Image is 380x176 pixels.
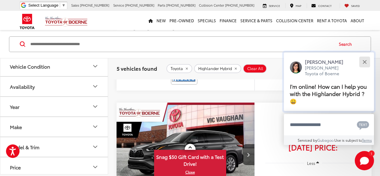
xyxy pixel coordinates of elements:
span: Contact [318,4,332,8]
img: Toyota [16,12,38,31]
a: Specials [196,11,218,30]
button: AvailabilityAvailability [0,77,108,96]
span: Select Language [28,3,58,8]
a: Collision Center [274,11,315,30]
a: Pre-Owned [168,11,196,30]
a: Terms [362,137,372,143]
a: About [349,11,366,30]
div: Availability [10,84,35,89]
span: [DATE] Price: [265,144,361,150]
span: Map [296,4,301,8]
p: [PERSON_NAME] Toyota of Boerne [305,65,349,77]
button: Search [333,36,360,51]
a: Map [285,3,306,8]
span: [PHONE_NUMBER] [225,3,254,8]
span: Saved [351,4,360,8]
input: Search by Make, Model, or Keyword [30,37,333,51]
button: YearYear [0,97,108,116]
span: [PHONE_NUMBER] [166,3,196,8]
div: Close[PERSON_NAME][PERSON_NAME] Toyota of BoerneI'm online! How can I help you with the Highlande... [284,52,374,145]
a: My Saved Vehicles [340,3,364,8]
span: Parts [158,3,165,8]
textarea: Type your message [284,114,374,136]
a: Service [258,3,284,8]
button: Vehicle ConditionVehicle Condition [0,57,108,76]
span: Toyota [171,66,183,71]
div: Price [92,163,99,171]
span: Clear All [247,66,263,71]
button: Model & TrimModel & Trim [0,137,108,157]
span: Less [307,160,315,166]
button: Clear All [243,64,267,73]
a: Contact [307,3,336,8]
span: [PHONE_NUMBER] [80,3,109,8]
button: MakeMake [0,117,108,137]
div: Year [10,104,20,110]
span: ▼ [62,3,65,8]
a: Gubagoo. [317,137,334,143]
svg: Start Chat [355,151,374,170]
div: Vehicle Condition [92,63,99,70]
svg: Text [357,120,369,130]
span: I'm online! How can I help you with the Highlander Hybrid ? 😀 [290,82,367,105]
a: Service & Parts: Opens in a new tab [239,11,274,30]
span: Use is subject to [334,137,362,143]
span: 5 vehicles found [117,64,157,72]
button: Less [304,158,322,168]
button: Close [358,55,371,68]
div: Model & Trim [10,144,39,150]
span: Service [269,4,280,8]
button: remove Toyota [166,64,192,73]
a: Finance [218,11,239,30]
div: Vehicle Condition [10,63,50,69]
span: [PHONE_NUMBER] [125,3,154,8]
button: Toggle Chat Window [355,151,374,170]
img: Vic Vaughan Toyota of Boerne [45,16,88,27]
span: Collision Center [199,3,224,8]
span: Snag $50 Gift Card with a Test Drive! [155,150,226,169]
p: [PERSON_NAME] [305,58,349,65]
span: Service [113,3,124,8]
div: Make [10,124,22,130]
span: $56,047 [265,126,361,141]
div: Year [92,103,99,110]
span: Highlander Hybrid [198,66,232,71]
span: 1 [371,152,372,155]
div: Make [92,123,99,130]
button: Next image [242,144,254,165]
div: Availability [92,83,99,90]
a: New [155,11,168,30]
a: Select Language​ [28,3,65,8]
div: Model & Trim [92,143,99,150]
button: remove Highlander%20Hybrid [194,64,241,73]
button: Chat with SMS [355,118,371,131]
a: Rent a Toyota [315,11,349,30]
span: Sales [71,3,79,8]
span: Serviced by [298,137,317,143]
div: Price [10,164,21,170]
a: Home [147,11,155,30]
